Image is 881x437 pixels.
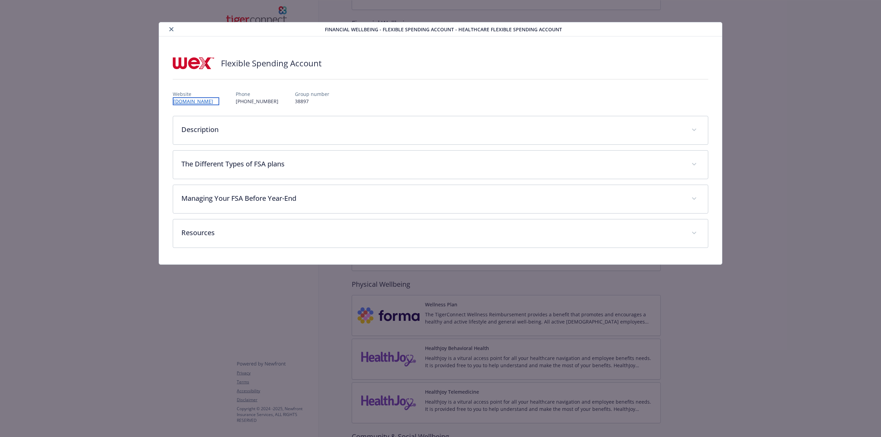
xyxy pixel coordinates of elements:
[173,116,708,144] div: Description
[173,53,214,74] img: Wex Inc.
[221,57,322,69] h2: Flexible Spending Account
[181,124,683,135] p: Description
[181,193,683,204] p: Managing Your FSA Before Year-End
[181,228,683,238] p: Resources
[236,90,278,98] p: Phone
[236,98,278,105] p: [PHONE_NUMBER]
[173,219,708,248] div: Resources
[167,25,176,33] button: close
[173,97,219,105] a: [DOMAIN_NAME]
[173,151,708,179] div: The Different Types of FSA plans
[295,98,329,105] p: 38897
[173,90,219,98] p: Website
[295,90,329,98] p: Group number
[173,185,708,213] div: Managing Your FSA Before Year-End
[325,26,562,33] span: Financial Wellbeing - Flexible Spending Account - Healthcare Flexible Spending Account
[181,159,683,169] p: The Different Types of FSA plans
[88,22,793,265] div: details for plan Financial Wellbeing - Flexible Spending Account - Healthcare Flexible Spending A...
